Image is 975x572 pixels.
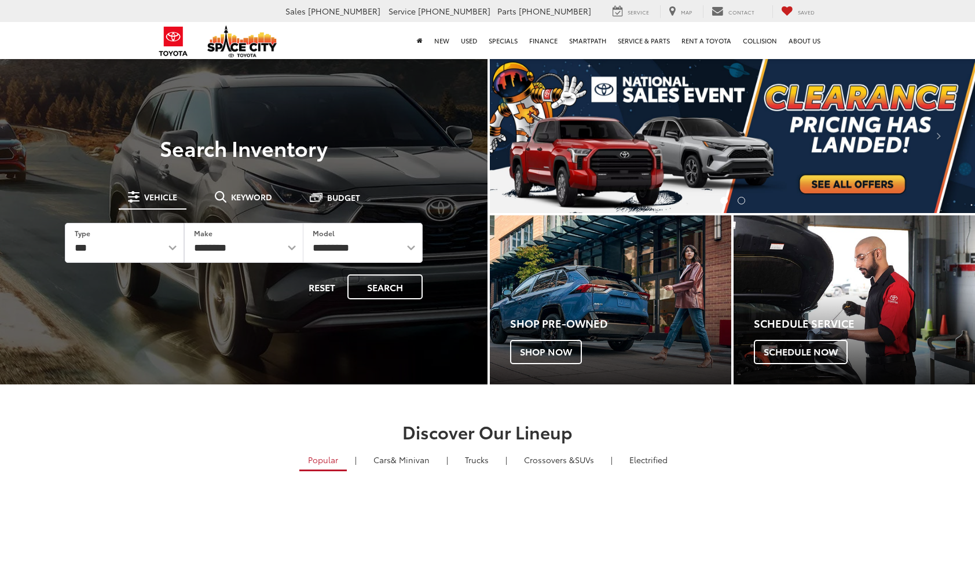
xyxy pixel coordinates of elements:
[737,22,783,59] a: Collision
[728,8,754,16] span: Contact
[490,215,731,384] div: Toyota
[524,454,575,465] span: Crossovers &
[738,197,745,204] li: Go to slide number 2.
[720,197,728,204] li: Go to slide number 1.
[754,340,848,364] span: Schedule Now
[443,454,451,465] li: |
[313,228,335,238] label: Model
[608,454,615,465] li: |
[490,58,975,213] section: Carousel section with vehicle pictures - may contain disclaimers.
[299,274,345,299] button: Reset
[456,450,497,470] a: Trucks
[285,5,306,17] span: Sales
[490,215,731,384] a: Shop Pre-Owned Shop Now
[144,193,177,201] span: Vehicle
[676,22,737,59] a: Rent a Toyota
[152,23,195,60] img: Toyota
[231,193,272,201] span: Keyword
[772,5,823,18] a: My Saved Vehicles
[455,22,483,59] a: Used
[483,22,523,59] a: Specials
[660,5,701,18] a: Map
[515,450,603,470] a: SUVs
[734,215,975,384] a: Schedule Service Schedule Now
[327,193,360,201] span: Budget
[365,450,438,470] a: Cars
[510,340,582,364] span: Shop Now
[490,58,975,213] div: carousel slide number 1 of 2
[194,228,212,238] label: Make
[490,81,563,190] button: Click to view previous picture.
[798,8,815,16] span: Saved
[754,318,975,329] h4: Schedule Service
[352,454,360,465] li: |
[75,228,90,238] label: Type
[519,5,591,17] span: [PHONE_NUMBER]
[503,454,510,465] li: |
[299,450,347,471] a: Popular
[79,422,896,441] h2: Discover Our Lineup
[49,136,439,159] h3: Search Inventory
[428,22,455,59] a: New
[612,22,676,59] a: Service & Parts
[523,22,563,59] a: Finance
[510,318,731,329] h4: Shop Pre-Owned
[411,22,428,59] a: Home
[418,5,490,17] span: [PHONE_NUMBER]
[681,8,692,16] span: Map
[902,81,975,190] button: Click to view next picture.
[783,22,826,59] a: About Us
[347,274,423,299] button: Search
[703,5,763,18] a: Contact
[628,8,649,16] span: Service
[563,22,612,59] a: SmartPath
[621,450,676,470] a: Electrified
[734,215,975,384] div: Toyota
[490,58,975,213] img: Clearance Pricing Has Landed
[308,5,380,17] span: [PHONE_NUMBER]
[604,5,658,18] a: Service
[388,5,416,17] span: Service
[207,25,277,57] img: Space City Toyota
[391,454,430,465] span: & Minivan
[497,5,516,17] span: Parts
